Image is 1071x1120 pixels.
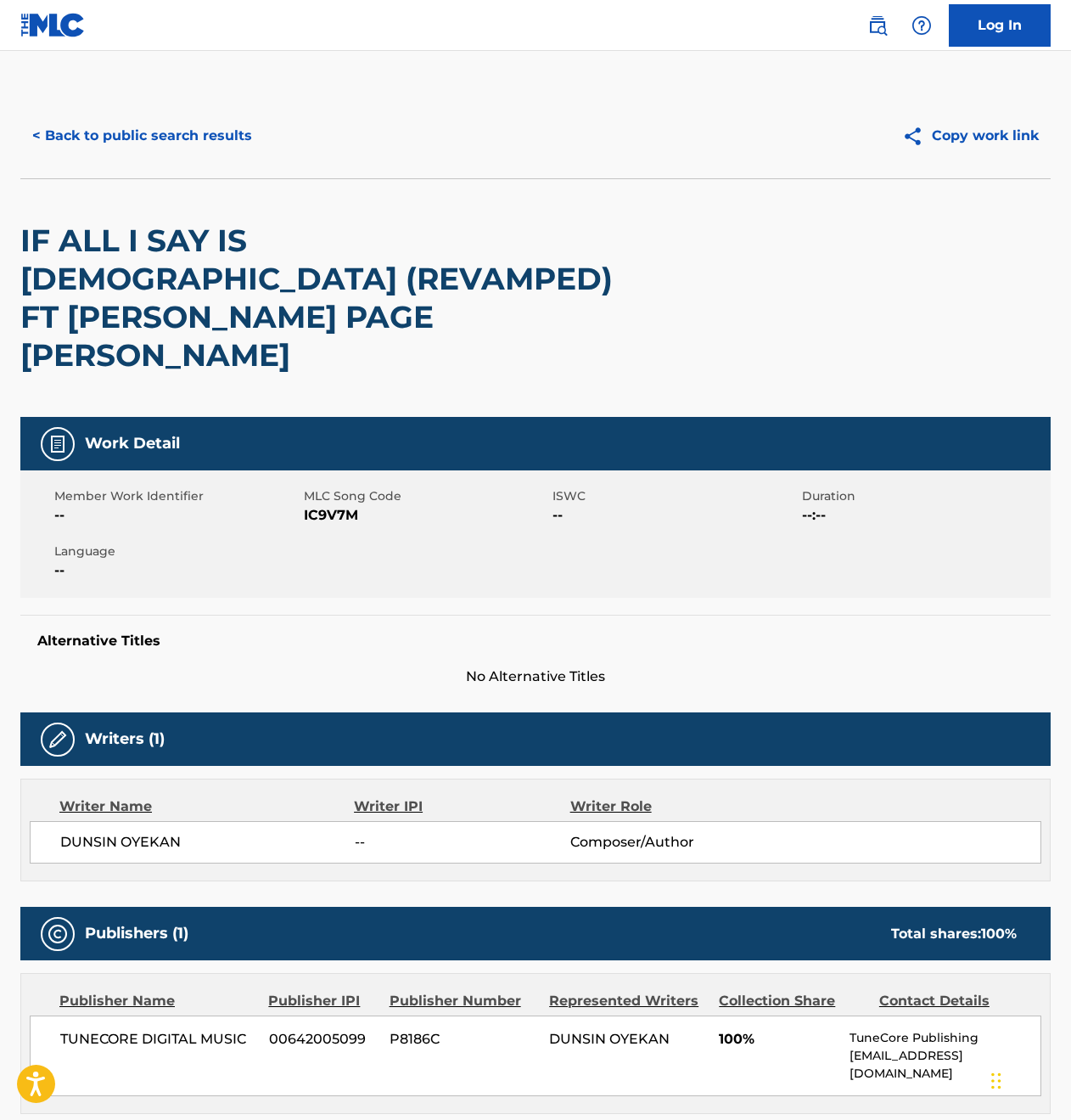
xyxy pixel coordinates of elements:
[354,796,570,817] div: Writer IPI
[850,1047,1040,1083] p: [EMAIL_ADDRESS][DOMAIN_NAME]
[570,796,766,817] div: Writer Role
[54,543,300,560] span: Language
[268,991,376,1011] div: Publisher IPI
[905,8,939,42] div: Help
[20,13,86,37] img: MLC Logo
[991,1055,1001,1106] div: Drag
[986,1038,1071,1120] iframe: Chat Widget
[85,924,188,943] h5: Publishers (1)
[861,8,894,42] a: Public Search
[20,667,1051,687] span: No Alternative Titles
[59,991,255,1011] div: Publisher Name
[48,434,68,454] img: Work Detail
[719,1029,837,1050] span: 100%
[890,115,1051,157] button: Copy work link
[390,1029,536,1050] span: P8186C
[549,991,706,1011] div: Represented Writers
[54,505,300,526] span: --
[85,729,165,749] h5: Writers (1)
[911,15,932,36] img: help
[879,991,1027,1011] div: Contact Details
[867,15,888,36] img: search
[48,729,68,750] img: Writers
[48,924,68,944] img: Publishers
[269,1029,377,1050] span: 00642005099
[902,126,932,147] img: Copy work link
[719,991,866,1011] div: Collection Share
[390,991,537,1011] div: Publisher Number
[20,222,638,374] h2: IF ALL I SAY IS [DEMOGRAPHIC_DATA] (REVAMPED) FT [PERSON_NAME] PAGE [PERSON_NAME]
[60,832,355,853] span: DUNSIN OYEKAN
[304,505,549,526] span: IC9V7M
[802,505,1047,526] span: --:--
[85,434,180,453] h5: Work Detail
[54,560,300,581] span: --
[570,832,766,853] span: Composer/Author
[60,1029,256,1050] span: TUNECORE DIGITAL MUSIC
[891,924,1017,944] div: Total shares:
[981,926,1017,942] span: 100 %
[20,115,264,157] button: < Back to public search results
[552,505,798,526] span: --
[355,832,570,853] span: --
[37,633,1034,650] h5: Alternative Titles
[802,487,1047,505] span: Duration
[549,1031,670,1047] span: DUNSIN OYEKAN
[949,4,1051,47] a: Log In
[54,487,300,505] span: Member Work Identifier
[59,796,354,817] div: Writer Name
[304,487,549,505] span: MLC Song Code
[850,1029,1040,1047] p: TuneCore Publishing
[552,487,798,505] span: ISWC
